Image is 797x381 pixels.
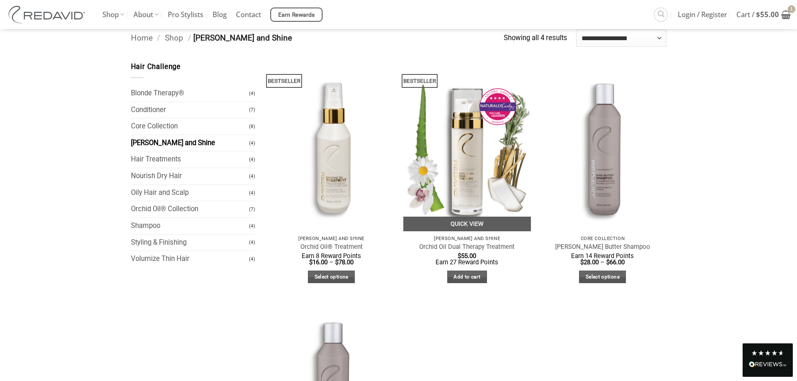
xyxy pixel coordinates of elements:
span: (7) [249,102,255,117]
a: Blonde Therapy® [131,85,249,102]
bdi: 55.00 [458,252,476,260]
bdi: 28.00 [580,258,599,266]
bdi: 66.00 [606,258,625,266]
p: [PERSON_NAME] and Shine [272,236,391,241]
bdi: 16.00 [309,258,328,266]
span: (4) [249,86,255,101]
span: $ [606,258,610,266]
a: Select options for “Shea Butter Shampoo” [579,271,626,284]
span: $ [309,258,313,266]
span: Login / Register [678,4,727,25]
div: Read All Reviews [749,360,787,371]
span: (4) [249,219,255,233]
div: Read All Reviews [743,343,793,377]
a: [PERSON_NAME] Butter Shampoo [555,243,650,251]
p: Core Collection [543,236,662,241]
a: Home [131,33,153,43]
a: Oily Hair and Scalp [131,185,249,201]
a: Hair Treatments [131,151,249,168]
a: Orchid Oil® Treatment [300,243,363,251]
a: Shampoo [131,218,249,234]
p: Showing all 4 results [504,33,567,44]
span: / [188,33,191,43]
span: (8) [249,119,255,134]
a: Nourish Dry Hair [131,168,249,184]
p: [PERSON_NAME] and Shine [407,236,527,241]
img: REDAVID Salon Products | United States [6,6,90,23]
bdi: 55.00 [756,10,779,19]
div: 4.8 Stars [751,350,784,356]
span: (7) [249,202,255,217]
span: $ [335,258,338,266]
nav: Breadcrumb [131,32,504,45]
span: $ [580,258,584,266]
img: REDAVID Orchid Oil Dual Therapy ~ Award Winning Curl Care [403,61,531,231]
span: Earn 27 Reward Points [436,258,498,266]
a: Shop [165,33,183,43]
a: Add to cart: “Orchid Oil Dual Therapy Treatment” [447,271,487,284]
span: (4) [249,252,255,266]
span: $ [458,252,461,260]
span: – [600,258,605,266]
a: Select options for “Orchid Oil® Treatment” [308,271,355,284]
a: [PERSON_NAME] and Shine [131,135,249,151]
span: (4) [249,136,255,151]
a: Earn Rewards [270,8,323,22]
a: Search [654,8,668,21]
span: Cart / [736,4,779,25]
span: – [329,258,333,266]
a: Volumize Thin Hair [131,251,249,267]
img: REDAVID Shea Butter Shampoo [539,61,666,231]
a: Core Collection [131,118,249,135]
a: Quick View [403,217,531,231]
span: Hair Challenge [131,63,181,71]
span: (4) [249,169,255,184]
a: Orchid Oil® Collection [131,201,249,217]
a: Orchid Oil Dual Therapy Treatment [419,243,515,251]
a: Conditioner [131,102,249,118]
span: / [157,33,160,43]
span: Earn 8 Reward Points [302,252,361,260]
span: (4) [249,152,255,167]
span: Earn Rewards [278,10,315,20]
span: Earn 14 Reward Points [571,252,634,260]
span: (4) [249,186,255,200]
select: Shop order [576,30,666,46]
bdi: 78.00 [335,258,354,266]
img: REVIEWS.io [749,361,787,367]
img: REDAVID Orchid Oil Treatment 90ml [268,61,395,231]
span: (4) [249,235,255,250]
a: Styling & Finishing [131,235,249,251]
span: $ [756,10,760,19]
